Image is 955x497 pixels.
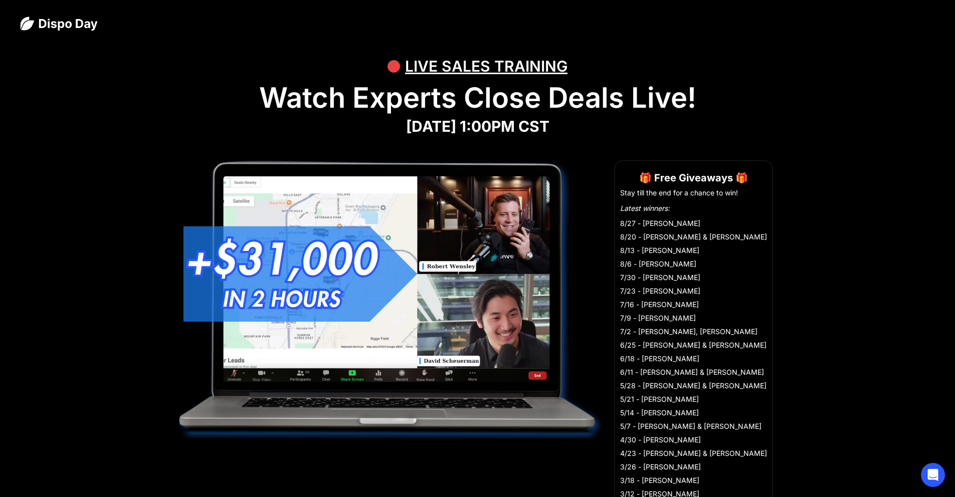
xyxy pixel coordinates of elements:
div: Open Intercom Messenger [921,463,945,487]
em: Latest winners: [620,204,670,212]
div: LIVE SALES TRAINING [405,51,567,81]
li: Stay till the end for a chance to win! [620,188,767,198]
strong: [DATE] 1:00PM CST [406,117,549,135]
strong: 🎁 Free Giveaways 🎁 [639,172,748,184]
h1: Watch Experts Close Deals Live! [20,81,935,115]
